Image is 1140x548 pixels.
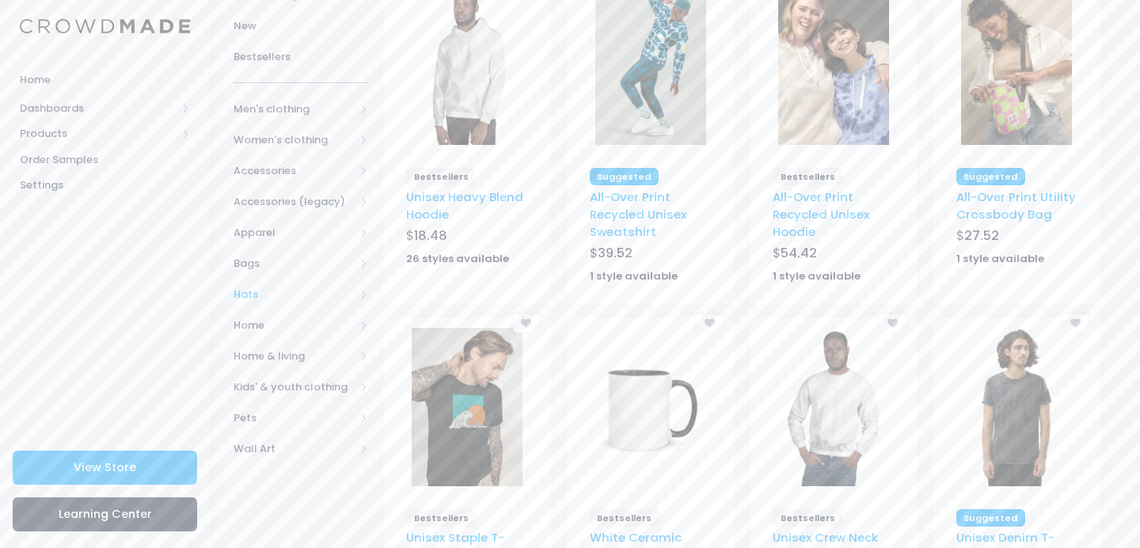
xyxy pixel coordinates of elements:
span: Settings [20,177,190,193]
span: Suggested [956,168,1025,185]
span: Apparel [234,225,355,241]
span: 54.42 [781,244,817,262]
strong: 1 style available [956,251,1044,266]
span: View Store [74,459,136,475]
span: Kids' & youth clothing [234,379,355,395]
a: All-Over Print Utility Crossbody Bag [956,188,1076,223]
span: Suggested [590,168,659,185]
strong: 1 style available [590,268,678,284]
span: Bestsellers [590,509,659,527]
span: Bestsellers [234,49,368,65]
span: Bestsellers [773,509,842,527]
a: Bestsellers [234,41,368,72]
span: Dashboards [20,101,177,116]
span: Order Samples [20,152,190,168]
span: 39.52 [598,244,633,262]
a: All-Over Print Recycled Unisex Hoodie [773,188,869,241]
span: Accessories (legacy) [234,194,355,210]
span: Pets [234,410,355,426]
strong: 26 styles available [406,251,509,266]
span: Home [20,72,190,88]
div: $ [590,244,711,266]
strong: 1 style available [773,268,861,284]
a: Unisex Heavy Blend Hoodie [406,188,523,223]
span: Home & living [234,348,355,364]
span: Learning Center [59,506,152,522]
span: 18.48 [414,226,447,245]
span: Products [20,126,177,142]
span: Suggested [956,509,1025,527]
span: Bags [234,256,355,272]
span: Women's clothing [234,132,355,148]
span: New [234,18,368,34]
a: New [234,10,368,41]
span: Home [234,318,355,333]
span: Men's clothing [234,101,355,117]
img: Logo [20,19,190,34]
div: $ [773,244,894,266]
span: Bestsellers [773,168,842,185]
span: Bestsellers [406,509,476,527]
span: Bestsellers [406,168,476,185]
a: View Store [13,451,197,485]
span: Wall Art [234,441,355,457]
div: $ [406,226,527,249]
span: Accessories [234,163,355,179]
div: $ [956,226,1077,249]
a: All-Over Print Recycled Unisex Sweatshirt [590,188,686,241]
span: 27.52 [964,226,999,245]
span: Hats [234,287,355,303]
a: Learning Center [13,497,197,531]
